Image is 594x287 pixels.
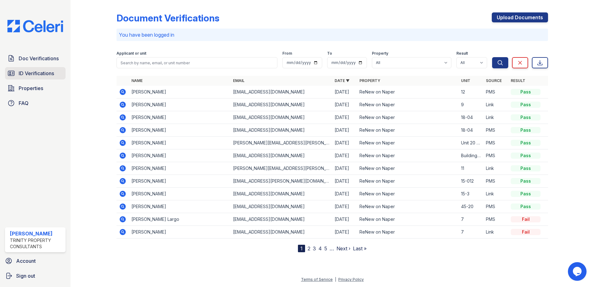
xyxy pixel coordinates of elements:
[483,162,508,175] td: Link
[511,78,525,83] a: Result
[357,149,459,162] td: ReNew on Naper
[19,55,59,62] span: Doc Verifications
[459,226,483,239] td: 7
[459,213,483,226] td: 7
[359,78,380,83] a: Property
[335,277,336,282] div: |
[459,188,483,200] td: 15-3
[459,162,483,175] td: 11
[10,237,63,250] div: Trinity Property Consultants
[5,97,66,109] a: FAQ
[483,98,508,111] td: Link
[5,52,66,65] a: Doc Verifications
[231,124,332,137] td: [EMAIL_ADDRESS][DOMAIN_NAME]
[511,165,541,171] div: Pass
[332,200,357,213] td: [DATE]
[131,78,143,83] a: Name
[2,255,68,267] a: Account
[330,245,334,252] span: …
[16,257,36,265] span: Account
[459,111,483,124] td: 18-04
[483,188,508,200] td: Link
[483,86,508,98] td: PMS
[483,175,508,188] td: PMS
[19,84,43,92] span: Properties
[357,86,459,98] td: ReNew on Naper
[231,175,332,188] td: [EMAIL_ADDRESS][PERSON_NAME][DOMAIN_NAME]
[483,124,508,137] td: PMS
[332,124,357,137] td: [DATE]
[486,78,502,83] a: Source
[231,86,332,98] td: [EMAIL_ADDRESS][DOMAIN_NAME]
[459,175,483,188] td: 15-012
[511,140,541,146] div: Pass
[483,149,508,162] td: PMS
[332,137,357,149] td: [DATE]
[332,226,357,239] td: [DATE]
[372,51,388,56] label: Property
[353,245,367,252] a: Last »
[19,70,54,77] span: ID Verifications
[301,277,333,282] a: Terms of Service
[332,98,357,111] td: [DATE]
[117,51,146,56] label: Applicant or unit
[459,124,483,137] td: 18-04
[117,57,277,68] input: Search by name, email, or unit number
[231,149,332,162] td: [EMAIL_ADDRESS][DOMAIN_NAME]
[492,12,548,22] a: Upload Documents
[357,162,459,175] td: ReNew on Naper
[335,78,350,83] a: Date ▼
[19,99,29,107] span: FAQ
[119,31,546,39] p: You have been logged in
[483,200,508,213] td: PMS
[231,137,332,149] td: [PERSON_NAME][EMAIL_ADDRESS][PERSON_NAME][DOMAIN_NAME]
[357,188,459,200] td: ReNew on Naper
[483,111,508,124] td: Link
[357,98,459,111] td: ReNew on Naper
[5,82,66,94] a: Properties
[313,245,316,252] a: 3
[332,149,357,162] td: [DATE]
[332,188,357,200] td: [DATE]
[129,98,231,111] td: [PERSON_NAME]
[483,226,508,239] td: Link
[129,226,231,239] td: [PERSON_NAME]
[511,216,541,222] div: Fail
[231,162,332,175] td: [PERSON_NAME][EMAIL_ADDRESS][PERSON_NAME][DOMAIN_NAME]
[129,137,231,149] td: [PERSON_NAME]
[117,12,219,24] div: Document Verifications
[357,124,459,137] td: ReNew on Naper
[332,213,357,226] td: [DATE]
[129,162,231,175] td: [PERSON_NAME]
[511,114,541,121] div: Pass
[282,51,292,56] label: From
[511,178,541,184] div: Pass
[231,226,332,239] td: [EMAIL_ADDRESS][DOMAIN_NAME]
[459,200,483,213] td: 45-20
[10,230,63,237] div: [PERSON_NAME]
[357,175,459,188] td: ReNew on Naper
[511,229,541,235] div: Fail
[336,245,350,252] a: Next ›
[357,137,459,149] td: ReNew on Naper
[233,78,244,83] a: Email
[129,111,231,124] td: [PERSON_NAME]
[129,124,231,137] td: [PERSON_NAME]
[459,137,483,149] td: Unit 20 building 45
[332,175,357,188] td: [DATE]
[231,188,332,200] td: [EMAIL_ADDRESS][DOMAIN_NAME]
[129,149,231,162] td: [PERSON_NAME]
[318,245,322,252] a: 4
[511,127,541,133] div: Pass
[511,191,541,197] div: Pass
[16,272,35,280] span: Sign out
[129,175,231,188] td: [PERSON_NAME]
[357,200,459,213] td: ReNew on Naper
[231,200,332,213] td: [EMAIL_ADDRESS][DOMAIN_NAME]
[129,200,231,213] td: [PERSON_NAME]
[338,277,364,282] a: Privacy Policy
[511,203,541,210] div: Pass
[357,111,459,124] td: ReNew on Naper
[332,111,357,124] td: [DATE]
[2,270,68,282] a: Sign out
